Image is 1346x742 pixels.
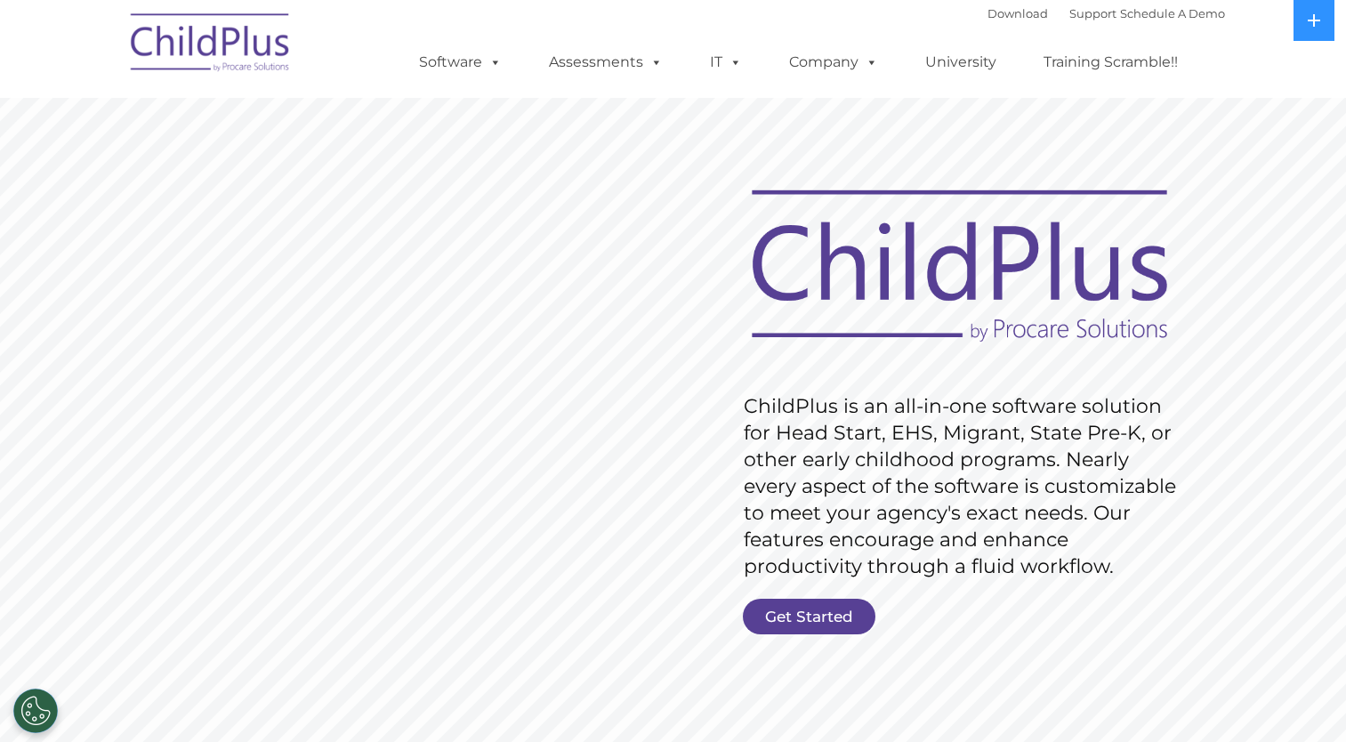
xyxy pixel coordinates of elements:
a: Schedule A Demo [1120,6,1225,20]
button: Cookies Settings [13,689,58,733]
a: Get Started [743,599,875,634]
img: ChildPlus by Procare Solutions [122,1,300,90]
a: University [907,44,1014,80]
a: IT [692,44,760,80]
a: Assessments [531,44,681,80]
a: Support [1069,6,1116,20]
rs-layer: ChildPlus is an all-in-one software solution for Head Start, EHS, Migrant, State Pre-K, or other ... [744,393,1185,580]
a: Company [771,44,896,80]
a: Training Scramble!! [1026,44,1196,80]
a: Download [987,6,1048,20]
a: Software [401,44,520,80]
font: | [987,6,1225,20]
